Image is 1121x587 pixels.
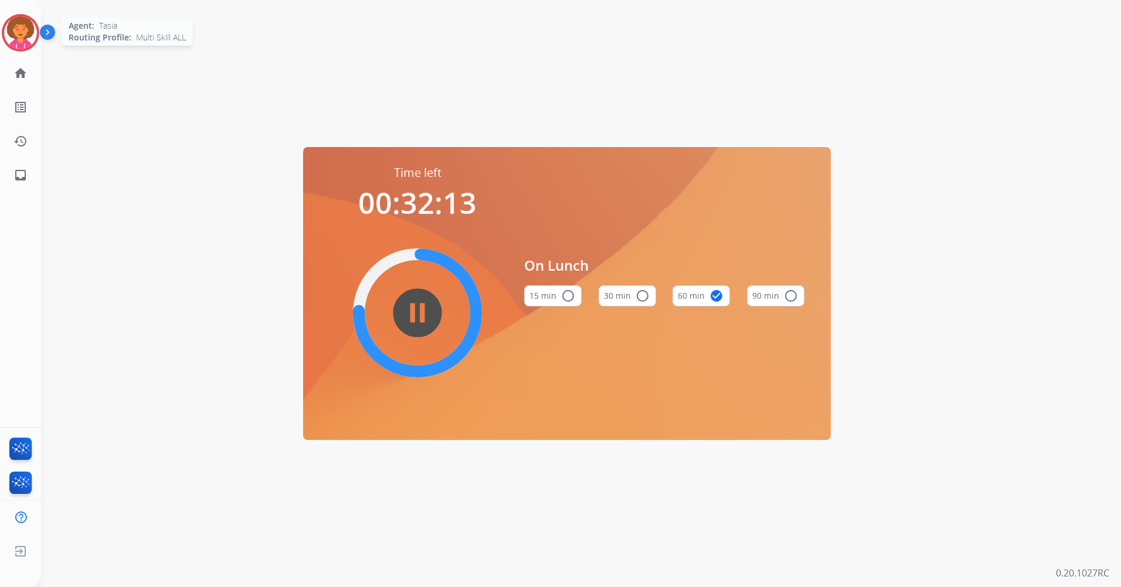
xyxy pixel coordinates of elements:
button: 60 min [672,285,730,306]
span: Multi Skill ALL [136,32,186,43]
mat-icon: radio_button_unchecked [784,289,798,303]
button: 30 min [599,285,656,306]
span: 00:32:13 [358,183,477,223]
span: Tasia [99,20,117,32]
mat-icon: inbox [13,168,28,182]
span: Time left [394,165,441,181]
span: On Lunch [524,255,804,276]
p: 0.20.1027RC [1056,566,1109,580]
mat-icon: home [13,66,28,80]
mat-icon: list_alt [13,100,28,114]
mat-icon: radio_button_unchecked [636,289,650,303]
span: Agent: [69,20,94,32]
span: Routing Profile: [69,32,131,43]
button: 90 min [747,285,804,306]
mat-icon: history [13,134,28,148]
mat-icon: check_circle [709,289,723,303]
button: 15 min [524,285,582,306]
img: avatar [4,16,37,49]
mat-icon: pause_circle_filled [410,306,424,320]
mat-icon: radio_button_unchecked [561,289,575,303]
